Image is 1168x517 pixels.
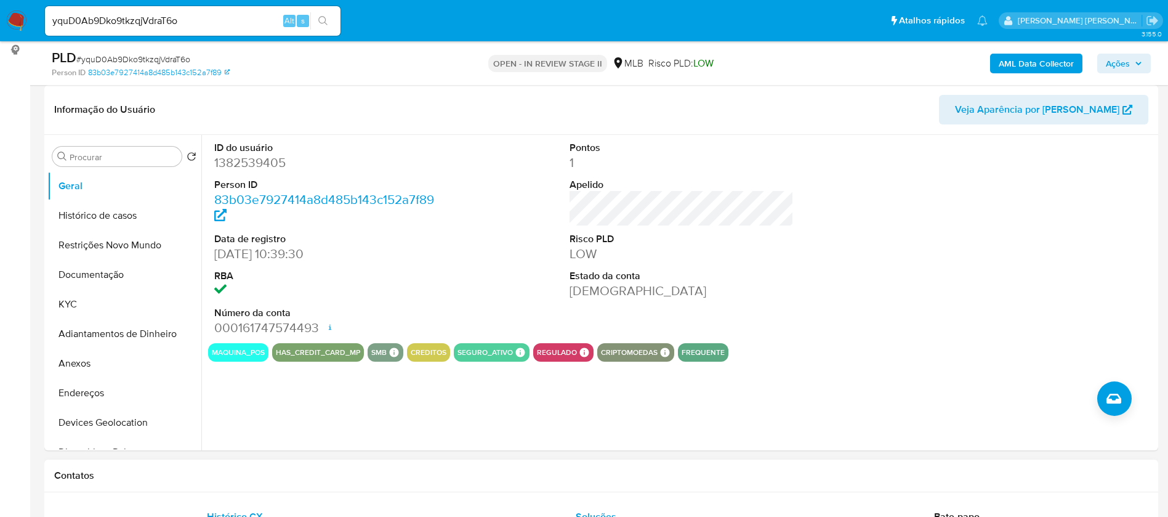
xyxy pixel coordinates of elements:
[570,232,794,246] dt: Risco PLD
[648,57,714,70] span: Risco PLD:
[88,67,230,78] a: 83b03e7927414a8d485b143c152a7f89
[570,282,794,299] dd: [DEMOGRAPHIC_DATA]
[457,350,513,355] button: seguro_ativo
[537,350,577,355] button: regulado
[47,408,201,438] button: Devices Geolocation
[214,269,439,283] dt: RBA
[57,152,67,161] button: Procurar
[47,201,201,230] button: Histórico de casos
[301,15,305,26] span: s
[214,306,439,320] dt: Número da conta
[187,152,196,165] button: Retornar ao pedido padrão
[52,67,86,78] b: Person ID
[47,438,201,467] button: Dispositivos Point
[47,230,201,260] button: Restrições Novo Mundo
[212,350,265,355] button: maquina_pos
[70,152,177,163] input: Procurar
[47,171,201,201] button: Geral
[1142,29,1162,39] span: 3.155.0
[570,269,794,283] dt: Estado da conta
[955,95,1119,124] span: Veja Aparência por [PERSON_NAME]
[214,319,439,336] dd: 000161747574493
[45,13,340,29] input: Pesquise usuários ou casos...
[214,232,439,246] dt: Data de registro
[371,350,387,355] button: smb
[1106,54,1130,73] span: Ações
[54,470,1148,482] h1: Contatos
[570,154,794,171] dd: 1
[570,141,794,155] dt: Pontos
[899,14,965,27] span: Atalhos rápidos
[276,350,360,355] button: has_credit_card_mp
[682,350,725,355] button: frequente
[52,47,76,67] b: PLD
[47,260,201,290] button: Documentação
[76,53,190,65] span: # yquD0Ab9Dko9tkzqjVdraT6o
[47,349,201,378] button: Anexos
[47,290,201,319] button: KYC
[310,12,336,30] button: search-icon
[47,378,201,408] button: Endereços
[214,245,439,263] dd: [DATE] 10:39:30
[570,178,794,192] dt: Apelido
[1146,14,1159,27] a: Sair
[693,56,714,70] span: LOW
[214,178,439,192] dt: Person ID
[570,245,794,263] dd: LOW
[214,141,439,155] dt: ID do usuário
[1097,54,1151,73] button: Ações
[1018,15,1142,26] p: renata.fdelgado@mercadopago.com.br
[939,95,1148,124] button: Veja Aparência por [PERSON_NAME]
[214,154,439,171] dd: 1382539405
[411,350,446,355] button: creditos
[999,54,1074,73] b: AML Data Collector
[214,190,434,226] a: 83b03e7927414a8d485b143c152a7f89
[47,319,201,349] button: Adiantamentos de Dinheiro
[601,350,658,355] button: criptomoedas
[284,15,294,26] span: Alt
[990,54,1082,73] button: AML Data Collector
[488,55,607,72] p: OPEN - IN REVIEW STAGE II
[612,57,643,70] div: MLB
[54,104,155,116] h1: Informação do Usuário
[977,15,988,26] a: Notificações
